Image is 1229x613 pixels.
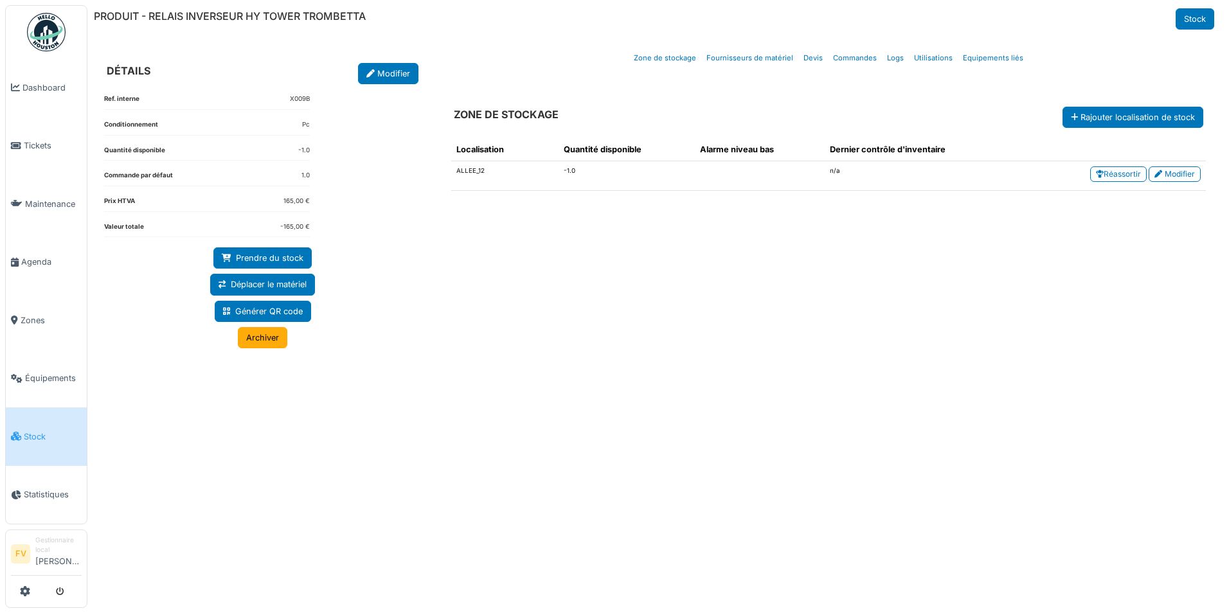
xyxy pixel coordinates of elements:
[1090,166,1147,182] a: Réassortir
[238,327,287,348] a: Archiver
[909,43,958,73] a: Utilisations
[290,94,310,104] dd: X009B
[107,65,150,77] h6: DÉTAILS
[104,146,165,161] dt: Quantité disponible
[301,171,310,181] dd: 1.0
[11,535,82,576] a: FV Gestionnaire local[PERSON_NAME]
[25,372,82,384] span: Équipements
[6,407,87,466] a: Stock
[559,161,695,191] td: -1.0
[280,222,310,232] dd: -165,00 €
[104,120,158,135] dt: Conditionnement
[828,43,882,73] a: Commandes
[958,43,1028,73] a: Equipements liés
[695,138,825,161] th: Alarme niveau bas
[25,198,82,210] span: Maintenance
[6,175,87,233] a: Maintenance
[27,13,66,51] img: Badge_color-CXgf-gQk.svg
[6,233,87,292] a: Agenda
[559,138,695,161] th: Quantité disponible
[358,63,418,84] a: Modifier
[21,314,82,326] span: Zones
[451,161,559,191] td: ALLEE_12
[104,197,135,211] dt: Prix HTVA
[24,488,82,501] span: Statistiques
[94,10,366,22] h6: PRODUIT - RELAIS INVERSEUR HY TOWER TROMBETTA
[215,301,311,322] a: Générer QR code
[210,274,315,295] a: Déplacer le matériel
[11,544,30,564] li: FV
[6,291,87,350] a: Zones
[24,431,82,443] span: Stock
[104,171,173,186] dt: Commande par défaut
[6,58,87,117] a: Dashboard
[1063,107,1203,128] button: Rajouter localisation de stock
[6,466,87,524] a: Statistiques
[825,161,1019,191] td: n/a
[298,146,310,155] dd: -1.0
[104,222,144,237] dt: Valeur totale
[6,117,87,175] a: Tickets
[24,139,82,152] span: Tickets
[1149,166,1201,182] a: Modifier
[454,109,559,121] h6: ZONE DE STOCKAGE
[6,350,87,408] a: Équipements
[701,43,798,73] a: Fournisseurs de matériel
[798,43,828,73] a: Devis
[451,138,559,161] th: Localisation
[21,256,82,268] span: Agenda
[104,94,139,109] dt: Ref. interne
[302,120,310,130] dd: Pc
[35,535,82,573] li: [PERSON_NAME]
[22,82,82,94] span: Dashboard
[825,138,1019,161] th: Dernier contrôle d'inventaire
[283,197,310,206] dd: 165,00 €
[35,535,82,555] div: Gestionnaire local
[213,247,312,269] a: Prendre du stock
[882,43,909,73] a: Logs
[1176,8,1214,30] a: Stock
[629,43,701,73] a: Zone de stockage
